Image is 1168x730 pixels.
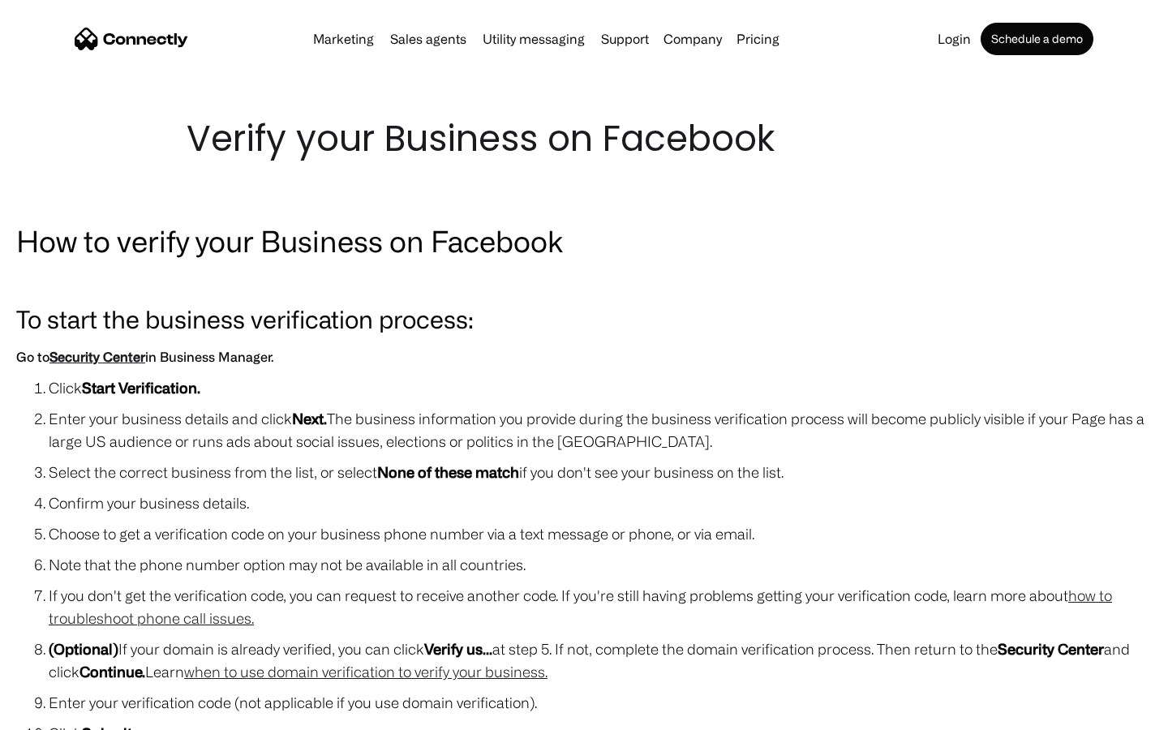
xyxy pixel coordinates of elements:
li: Enter your verification code (not applicable if you use domain verification). [49,691,1152,714]
div: Company [663,28,722,50]
strong: Security Center [998,641,1104,657]
li: Click [49,376,1152,399]
strong: None of these match [377,464,519,480]
li: Note that the phone number option may not be available in all countries. [49,553,1152,576]
strong: Next. [292,410,327,427]
li: Confirm your business details. [49,492,1152,514]
a: Utility messaging [476,32,591,45]
aside: Language selected: English [16,702,97,724]
strong: Verify us... [424,641,492,657]
a: Pricing [730,32,786,45]
li: If your domain is already verified, you can click at step 5. If not, complete the domain verifica... [49,638,1152,683]
p: ‍ [16,269,1152,292]
h6: Go to in Business Manager. [16,346,1152,368]
strong: Continue. [79,663,145,680]
a: when to use domain verification to verify your business. [184,663,547,680]
h2: How to verify your Business on Facebook [16,221,1152,261]
ul: Language list [32,702,97,724]
li: Enter your business details and click The business information you provide during the business ve... [49,407,1152,453]
h1: Verify your Business on Facebook [187,114,981,164]
a: Marketing [307,32,380,45]
a: Support [595,32,655,45]
li: If you don't get the verification code, you can request to receive another code. If you're still ... [49,584,1152,629]
h3: To start the business verification process: [16,300,1152,337]
a: Schedule a demo [981,23,1093,55]
li: Choose to get a verification code on your business phone number via a text message or phone, or v... [49,522,1152,545]
strong: (Optional) [49,641,118,657]
a: Sales agents [384,32,473,45]
strong: Start Verification. [82,380,200,396]
a: Security Center [49,350,145,364]
a: Login [931,32,977,45]
li: Select the correct business from the list, or select if you don't see your business on the list. [49,461,1152,483]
